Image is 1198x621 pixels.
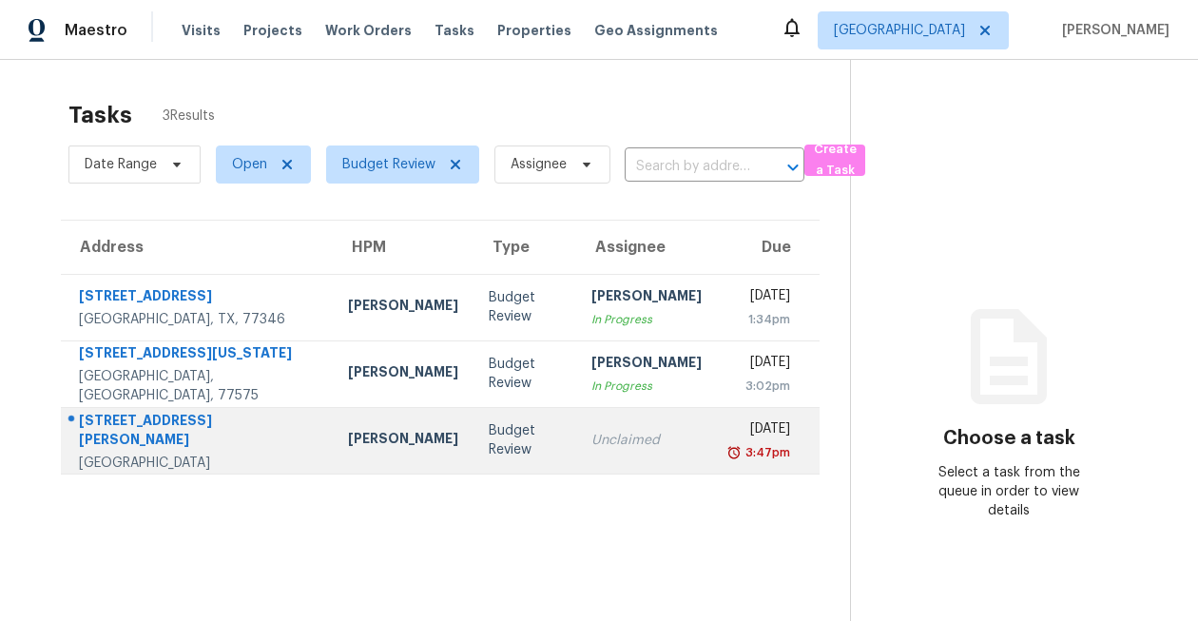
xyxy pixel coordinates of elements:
[342,155,435,174] span: Budget Review
[732,286,789,310] div: [DATE]
[182,21,221,40] span: Visits
[1054,21,1169,40] span: [PERSON_NAME]
[79,367,318,405] div: [GEOGRAPHIC_DATA], [GEOGRAPHIC_DATA], 77575
[591,377,702,396] div: In Progress
[717,221,819,274] th: Due
[243,21,302,40] span: Projects
[85,155,157,174] span: Date Range
[943,429,1075,448] h3: Choose a task
[814,139,856,183] span: Create a Task
[930,463,1089,520] div: Select a task from the queue in order to view details
[591,310,702,329] div: In Progress
[348,362,458,386] div: [PERSON_NAME]
[232,155,267,174] span: Open
[780,154,806,181] button: Open
[489,288,562,326] div: Budget Review
[732,310,789,329] div: 1:34pm
[79,310,318,329] div: [GEOGRAPHIC_DATA], TX, 77346
[497,21,571,40] span: Properties
[473,221,577,274] th: Type
[511,155,567,174] span: Assignee
[732,377,789,396] div: 3:02pm
[834,21,965,40] span: [GEOGRAPHIC_DATA]
[333,221,473,274] th: HPM
[576,221,717,274] th: Assignee
[489,355,562,393] div: Budget Review
[68,106,132,125] h2: Tasks
[79,343,318,367] div: [STREET_ADDRESS][US_STATE]
[348,296,458,320] div: [PERSON_NAME]
[435,24,474,37] span: Tasks
[591,431,702,450] div: Unclaimed
[489,421,562,459] div: Budget Review
[726,443,742,462] img: Overdue Alarm Icon
[79,411,318,454] div: [STREET_ADDRESS][PERSON_NAME]
[65,21,127,40] span: Maestro
[325,21,412,40] span: Work Orders
[79,286,318,310] div: [STREET_ADDRESS]
[732,353,789,377] div: [DATE]
[732,419,789,443] div: [DATE]
[591,286,702,310] div: [PERSON_NAME]
[804,145,865,176] button: Create a Task
[61,221,333,274] th: Address
[163,107,215,126] span: 3 Results
[348,429,458,453] div: [PERSON_NAME]
[594,21,718,40] span: Geo Assignments
[79,454,318,473] div: [GEOGRAPHIC_DATA]
[591,353,702,377] div: [PERSON_NAME]
[742,443,790,462] div: 3:47pm
[625,152,751,182] input: Search by address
